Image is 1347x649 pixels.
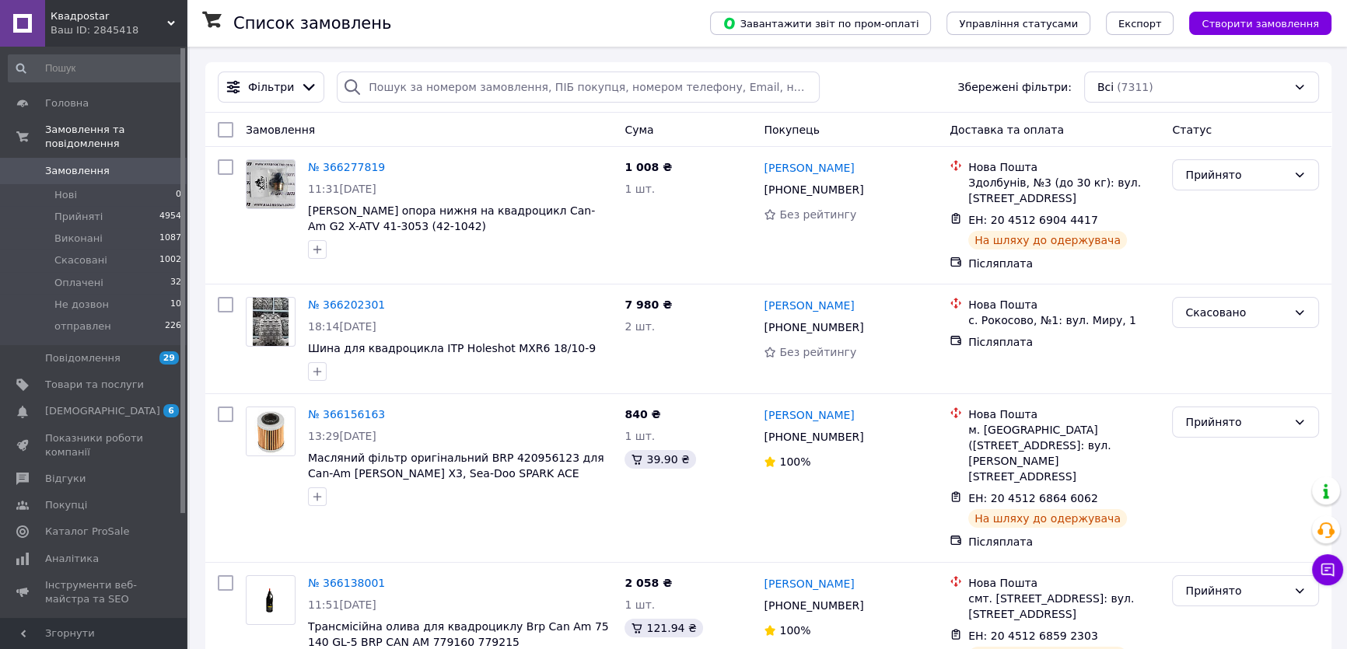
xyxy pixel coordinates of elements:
[45,378,144,392] span: Товари та послуги
[159,210,181,224] span: 4954
[1189,12,1331,35] button: Створити замовлення
[51,9,167,23] span: Квадроstar
[1185,582,1287,599] div: Прийнято
[1172,124,1212,136] span: Статус
[54,253,107,267] span: Скасовані
[246,159,296,209] a: Фото товару
[968,509,1127,528] div: На шляху до одержувача
[337,72,819,103] input: Пошук за номером замовлення, ПІБ покупця, номером телефону, Email, номером накладної
[722,16,918,30] span: Завантажити звіт по пром-оплаті
[45,431,144,459] span: Показники роботи компанії
[968,534,1160,550] div: Післяплата
[8,54,183,82] input: Пошук
[45,525,129,539] span: Каталог ProSale
[308,298,385,311] a: № 366202301
[968,214,1098,226] span: ЕН: 20 4512 6904 4417
[625,408,660,420] span: 840 ₴
[764,576,854,591] a: [PERSON_NAME]
[950,124,1064,136] span: Доставка та оплата
[761,595,866,616] div: [PHONE_NUMBER]
[779,346,856,358] span: Без рейтингу
[1118,18,1162,30] span: Експорт
[54,232,103,246] span: Виконані
[308,620,609,648] span: Трансмісійна олива для квадроциклу Brp Can Am 75 140 GL-5 BRP CAN AM 779160 779215
[54,210,103,224] span: Прийняті
[308,183,376,195] span: 11:31[DATE]
[761,316,866,338] div: [PHONE_NUMBER]
[625,298,672,311] span: 7 980 ₴
[761,179,866,201] div: [PHONE_NUMBER]
[968,591,1160,622] div: смт. [STREET_ADDRESS]: вул. [STREET_ADDRESS]
[246,297,296,347] a: Фото товару
[54,298,109,312] span: Не дозвон
[968,297,1160,312] div: Нова Пошта
[959,18,1078,30] span: Управління статусами
[1106,12,1174,35] button: Експорт
[1312,554,1343,585] button: Чат з покупцем
[1202,18,1319,30] span: Створити замовлення
[1117,81,1153,93] span: (7311)
[968,406,1160,422] div: Нова Пошта
[308,342,596,354] a: Шина для квадроцикла ITP Holeshot MXR6 18/10-9
[946,12,1090,35] button: Управління статусами
[710,12,931,35] button: Завантажити звіт по пром-оплаті
[1097,79,1114,95] span: Всі
[1174,16,1331,29] a: Створити замовлення
[233,14,391,33] h1: Список замовлень
[625,577,672,589] span: 2 058 ₴
[246,575,296,625] a: Фото товару
[625,183,655,195] span: 1 шт.
[159,351,179,365] span: 29
[51,23,187,37] div: Ваш ID: 2845418
[625,450,695,469] div: 39.90 ₴
[45,578,144,606] span: Інструменти веб-майстра та SEO
[54,319,111,333] span: отправлен
[170,298,181,312] span: 10
[176,188,181,202] span: 0
[764,124,819,136] span: Покупець
[625,619,702,637] div: 121.94 ₴
[625,161,672,173] span: 1 008 ₴
[968,159,1160,175] div: Нова Пошта
[170,276,181,290] span: 32
[1185,413,1287,431] div: Прийнято
[45,552,99,566] span: Аналітика
[45,164,110,178] span: Замовлення
[308,577,385,589] a: № 366138001
[246,124,315,136] span: Замовлення
[308,452,604,495] a: Масляний фільтр оригінальний BRP 420956123 для Can-Am [PERSON_NAME] X3, Sea-Doo SPARK ACE [PHONE_...
[625,320,655,333] span: 2 шт.
[779,208,856,221] span: Без рейтингу
[968,175,1160,206] div: Здолбунів, №3 (до 30 кг): вул. [STREET_ADDRESS]
[45,472,86,486] span: Відгуки
[45,96,89,110] span: Головна
[163,404,179,417] span: 6
[779,624,810,637] span: 100%
[247,160,295,208] img: Фото товару
[159,232,181,246] span: 1087
[957,79,1071,95] span: Збережені фільтри:
[308,408,385,420] a: № 366156163
[625,430,655,442] span: 1 шт.
[45,123,187,151] span: Замовлення та повідомлення
[764,298,854,313] a: [PERSON_NAME]
[1185,304,1287,321] div: Скасовано
[968,422,1160,484] div: м. [GEOGRAPHIC_DATA] ([STREET_ADDRESS]: вул. [PERSON_NAME][STREET_ADDRESS]
[779,455,810,468] span: 100%
[308,204,595,232] a: [PERSON_NAME] опора нижня на квадроцикл Can-Am G2 X-ATV 41-3053 (42-1042)
[308,161,385,173] a: № 366277819
[247,407,295,455] img: Фото товару
[968,231,1127,249] div: На шляху до одержувача
[247,581,295,619] img: Фото товару
[764,407,854,423] a: [PERSON_NAME]
[968,334,1160,350] div: Післяплата
[968,312,1160,328] div: с. Рокосово, №1: вул. Миру, 1
[625,124,653,136] span: Cума
[308,430,376,442] span: 13:29[DATE]
[45,351,121,365] span: Повідомлення
[248,79,294,95] span: Фільтри
[308,598,376,611] span: 11:51[DATE]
